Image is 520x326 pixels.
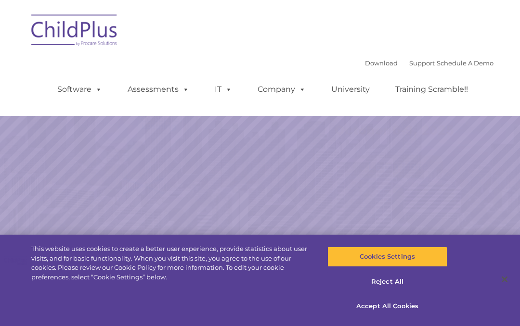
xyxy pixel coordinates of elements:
a: University [322,80,379,99]
a: Company [248,80,315,99]
a: Support [409,59,435,67]
a: IT [205,80,242,99]
img: ChildPlus by Procare Solutions [26,8,123,56]
font: | [365,59,494,67]
button: Reject All [327,272,447,292]
button: Accept All Cookies [327,296,447,316]
button: Cookies Settings [327,247,447,267]
a: Download [365,59,398,67]
a: Assessments [118,80,199,99]
div: This website uses cookies to create a better user experience, provide statistics about user visit... [31,244,312,282]
a: Software [48,80,112,99]
a: Learn More [353,155,443,178]
a: Schedule A Demo [437,59,494,67]
a: Training Scramble!! [386,80,478,99]
button: Close [494,269,515,290]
